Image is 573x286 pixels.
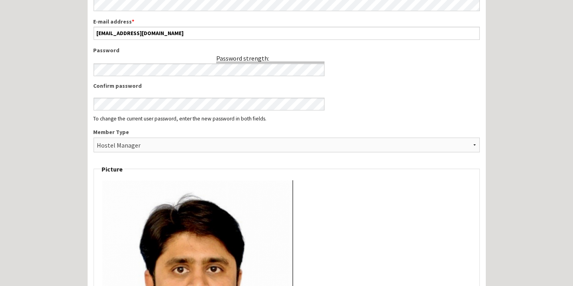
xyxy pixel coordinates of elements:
label: Member Type [94,128,480,136]
div: Password strength: [216,54,269,62]
label: E-mail address [94,18,480,26]
span: Picture [102,165,123,173]
label: Confirm password [94,82,325,90]
input: A valid e-mail address. All e-mails from the system will be sent to this address. The e-mail addr... [94,27,480,39]
label: Password [94,46,325,55]
a: View user profile. [102,271,293,279]
div: To change the current user password, enter the new password in both fields. [94,116,480,122]
span: This field is required. [132,18,135,25]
